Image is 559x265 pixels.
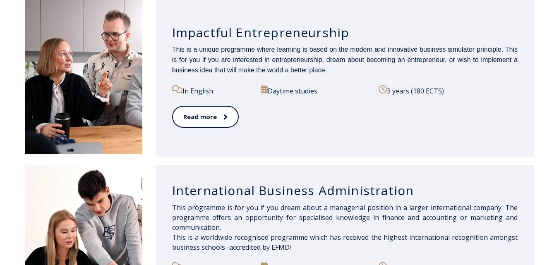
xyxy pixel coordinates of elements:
[229,243,290,252] a: accredited by EFMD
[261,85,370,96] p: Daytime studies
[172,25,518,41] h3: Impactful Entrepreneurship
[172,46,518,74] span: This is a unique programme where learning is based on the modern and innovative business simulato...
[172,106,239,128] a: Read more
[379,85,518,96] p: 3 years (180 ECTS)
[172,85,252,96] p: In English
[172,183,518,198] h3: International Business Administration
[172,203,518,252] span: This programme is for you if you dream about a managerial position in a larger international comp...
